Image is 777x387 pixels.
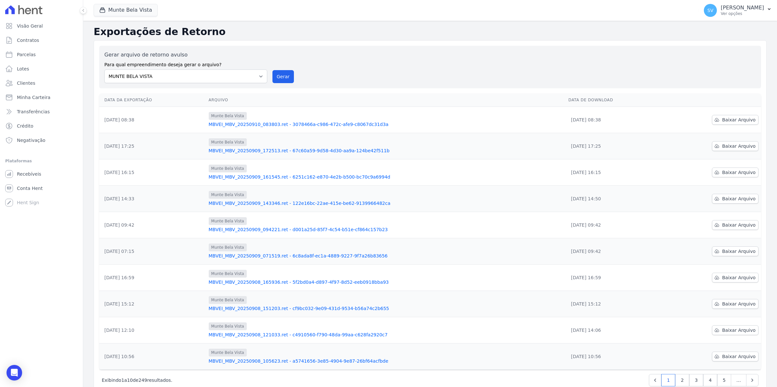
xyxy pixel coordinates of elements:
[722,169,756,176] span: Baixar Arquivo
[94,26,767,38] h2: Exportações de Retorno
[566,133,662,159] td: [DATE] 17:25
[722,301,756,307] span: Baixar Arquivo
[566,343,662,370] td: [DATE] 10:56
[99,343,206,370] td: [DATE] 10:56
[703,374,717,386] a: 4
[99,186,206,212] td: [DATE] 14:33
[712,273,758,282] a: Baixar Arquivo
[209,358,563,364] a: MBVEI_MBV_20250908_105623.ret - a5741656-3e85-4904-9e87-26bf64acfbde
[99,159,206,186] td: [DATE] 16:15
[209,296,247,304] span: Munte Bela Vista
[712,141,758,151] a: Baixar Arquivo
[712,115,758,125] a: Baixar Arquivo
[209,349,247,356] span: Munte Bela Vista
[209,138,247,146] span: Munte Bela Vista
[209,217,247,225] span: Munte Bela Vista
[722,353,756,360] span: Baixar Arquivo
[206,94,566,107] th: Arquivo
[712,246,758,256] a: Baixar Arquivo
[209,121,563,128] a: MBVEI_MBV_20250910_083803.ret - 3078466a-c986-472c-afe9-c8067dc31d3a
[3,62,80,75] a: Lotes
[699,1,777,19] button: SV [PERSON_NAME] Ver opções
[209,165,247,172] span: Munte Bela Vista
[104,59,267,68] label: Para qual empreendimento deseja gerar o arquivo?
[17,23,43,29] span: Visão Geral
[566,107,662,133] td: [DATE] 08:38
[722,248,756,255] span: Baixar Arquivo
[3,34,80,47] a: Contratos
[17,185,43,192] span: Conta Hent
[17,108,50,115] span: Transferências
[712,299,758,309] a: Baixar Arquivo
[209,147,563,154] a: MBVEI_MBV_20250909_172513.ret - 67c60a59-9d58-4d30-aa9a-124be42f511b
[566,238,662,265] td: [DATE] 09:42
[3,119,80,132] a: Crédito
[104,51,267,59] label: Gerar arquivo de retorno avulso
[17,94,50,101] span: Minha Carteira
[721,5,764,11] p: [PERSON_NAME]
[7,365,22,381] div: Open Intercom Messenger
[675,374,689,386] a: 2
[17,137,46,144] span: Negativação
[99,94,206,107] th: Data da Exportação
[566,186,662,212] td: [DATE] 14:50
[712,194,758,204] a: Baixar Arquivo
[712,325,758,335] a: Baixar Arquivo
[746,374,758,386] a: Next
[566,317,662,343] td: [DATE] 14:06
[722,195,756,202] span: Baixar Arquivo
[566,212,662,238] td: [DATE] 09:42
[566,159,662,186] td: [DATE] 16:15
[5,157,78,165] div: Plataformas
[99,107,206,133] td: [DATE] 08:38
[17,37,39,44] span: Contratos
[722,117,756,123] span: Baixar Arquivo
[209,270,247,278] span: Munte Bela Vista
[17,171,41,177] span: Recebíveis
[731,374,746,386] span: …
[99,265,206,291] td: [DATE] 16:59
[209,243,247,251] span: Munte Bela Vista
[3,105,80,118] a: Transferências
[17,80,35,86] span: Clientes
[3,182,80,195] a: Conta Hent
[3,91,80,104] a: Minha Carteira
[102,377,172,383] p: Exibindo a de resultados.
[722,274,756,281] span: Baixar Arquivo
[99,291,206,317] td: [DATE] 15:12
[566,291,662,317] td: [DATE] 15:12
[717,374,731,386] a: 5
[209,226,563,233] a: MBVEI_MBV_20250909_094221.ret - d001a25d-85f7-4c54-b51e-cf864c157b23
[209,200,563,206] a: MBVEI_MBV_20250909_143346.ret - 122e16bc-22ae-415e-be62-9139966482ca
[138,378,147,383] span: 249
[722,222,756,228] span: Baixar Arquivo
[209,279,563,285] a: MBVEI_MBV_20250908_165936.ret - 5f2bd0a4-d897-4f97-8d52-eeb0918bba93
[17,123,33,129] span: Crédito
[209,305,563,312] a: MBVEI_MBV_20250908_151203.ret - cf9bc032-9e09-431d-9534-b56a74c2b655
[722,143,756,149] span: Baixar Arquivo
[17,66,29,72] span: Lotes
[99,317,206,343] td: [DATE] 12:10
[209,322,247,330] span: Munte Bela Vista
[99,238,206,265] td: [DATE] 07:15
[99,133,206,159] td: [DATE] 17:25
[3,77,80,90] a: Clientes
[566,94,662,107] th: Data de Download
[712,168,758,177] a: Baixar Arquivo
[209,174,563,180] a: MBVEI_MBV_20250909_161545.ret - 6251c162-e870-4e2b-b500-bc70c9a6994d
[17,51,36,58] span: Parcelas
[3,134,80,147] a: Negativação
[209,253,563,259] a: MBVEI_MBV_20250909_071519.ret - 6c8ada8f-ec1a-4889-9227-9f7a26b83656
[689,374,703,386] a: 3
[121,378,124,383] span: 1
[209,331,563,338] a: MBVEI_MBV_20250908_121033.ret - c4910560-f790-48da-99aa-c628fa2920c7
[707,8,713,13] span: SV
[3,19,80,32] a: Visão Geral
[99,212,206,238] td: [DATE] 09:42
[712,352,758,361] a: Baixar Arquivo
[661,374,675,386] a: 1
[649,374,661,386] a: Previous
[272,70,294,83] button: Gerar
[94,4,158,16] button: Munte Bela Vista
[127,378,133,383] span: 10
